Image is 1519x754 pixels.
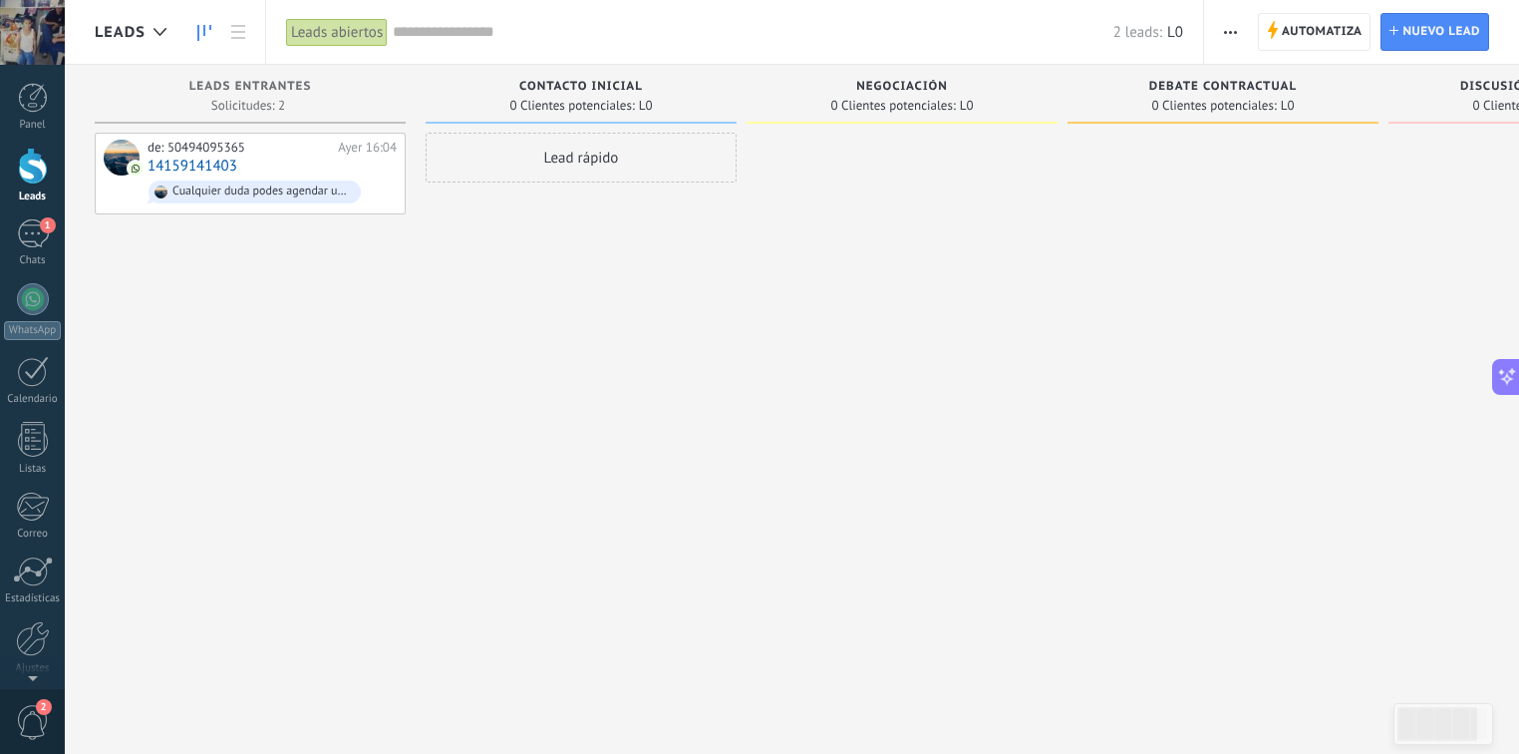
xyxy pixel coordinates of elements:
div: Cualquier duda podes agendar una demostración para verlo más detalladamente, te dejo el enlace: [... [172,185,352,198]
div: Leads Entrantes [105,80,396,97]
span: 1 [40,217,56,233]
span: L0 [639,100,653,112]
a: Automatiza [1258,13,1371,51]
span: Debate contractual [1149,80,1297,94]
span: Leads [95,23,146,42]
div: Estadísticas [4,592,62,605]
span: Solicitudes: 2 [211,100,285,112]
span: Automatiza [1282,14,1363,50]
span: 0 Clientes potenciales: [830,100,955,112]
div: Ayer 16:04 [338,140,397,156]
span: Contacto inicial [519,80,643,94]
span: 2 leads: [1113,23,1162,42]
a: Leads [187,13,221,52]
span: Leads Entrantes [189,80,312,94]
div: de: 50494095365 [148,140,331,156]
button: Más [1216,13,1245,51]
div: Panel [4,119,62,132]
div: 14159141403 [104,140,140,176]
span: Negociación [856,80,948,94]
span: Nuevo lead [1402,14,1480,50]
span: 0 Clientes potenciales: [1151,100,1276,112]
span: L0 [1167,23,1183,42]
div: Contacto inicial [436,80,727,97]
div: Leads abiertos [286,18,388,47]
div: Leads [4,190,62,203]
a: 14159141403 [148,158,237,175]
a: Nuevo lead [1380,13,1489,51]
div: Lead rápido [426,133,737,183]
div: Correo [4,528,62,541]
div: Negociación [757,80,1048,97]
span: 0 Clientes potenciales: [509,100,634,112]
div: Listas [4,463,62,476]
span: 2 [36,699,52,715]
a: Lista [221,13,255,52]
div: Debate contractual [1077,80,1368,97]
span: L0 [1281,100,1295,112]
img: com.amocrm.amocrmwa.svg [129,162,143,176]
div: Calendario [4,393,62,406]
div: Chats [4,254,62,267]
span: L0 [960,100,974,112]
div: WhatsApp [4,321,61,340]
